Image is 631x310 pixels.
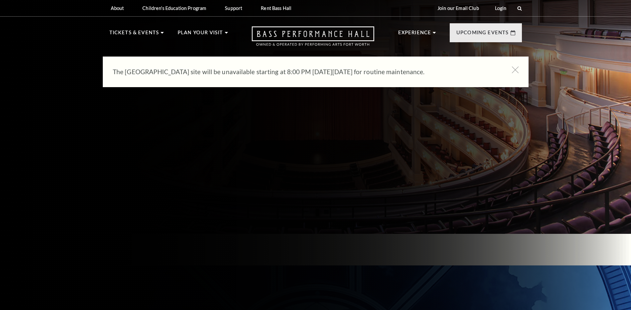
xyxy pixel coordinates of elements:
[398,29,431,41] p: Experience
[109,29,159,41] p: Tickets & Events
[225,5,242,11] p: Support
[178,29,223,41] p: Plan Your Visit
[142,5,206,11] p: Children's Education Program
[113,67,499,77] p: The [GEOGRAPHIC_DATA] site will be unavailable starting at 8:00 PM [DATE][DATE] for routine maint...
[111,5,124,11] p: About
[456,29,509,41] p: Upcoming Events
[261,5,291,11] p: Rent Bass Hall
